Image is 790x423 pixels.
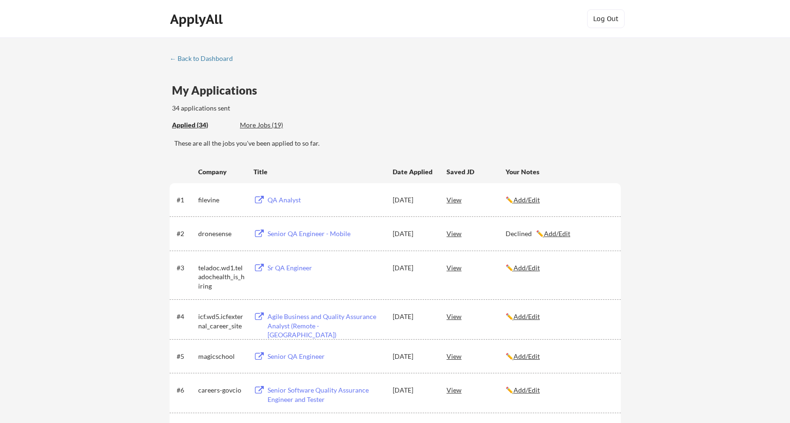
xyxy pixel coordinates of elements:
div: #2 [177,229,195,238]
div: ← Back to Dashboard [170,55,240,62]
div: Company [198,167,245,177]
div: ✏️ [506,352,612,361]
div: Sr QA Engineer [268,263,384,273]
button: Log Out [587,9,625,28]
div: More Jobs (19) [240,120,309,130]
div: [DATE] [393,386,434,395]
u: Add/Edit [514,196,540,204]
div: ✏️ [506,263,612,273]
div: [DATE] [393,352,434,361]
u: Add/Edit [514,312,540,320]
u: Add/Edit [544,230,570,237]
div: These are all the jobs you've been applied to so far. [172,120,233,130]
div: #4 [177,312,195,321]
div: [DATE] [393,195,434,205]
div: #1 [177,195,195,205]
div: QA Analyst [268,195,384,205]
div: Applied (34) [172,120,233,130]
div: [DATE] [393,263,434,273]
div: View [447,348,506,364]
div: View [447,308,506,325]
div: ✏️ [506,195,612,205]
div: [DATE] [393,312,434,321]
div: ✏️ [506,312,612,321]
a: ← Back to Dashboard [170,55,240,64]
div: View [447,191,506,208]
div: Senior Software Quality Assurance Engineer and Tester [268,386,384,404]
u: Add/Edit [514,264,540,272]
div: Your Notes [506,167,612,177]
div: #6 [177,386,195,395]
div: filevine [198,195,245,205]
div: Date Applied [393,167,434,177]
u: Add/Edit [514,352,540,360]
div: View [447,259,506,276]
div: ✏️ [506,386,612,395]
div: 34 applications sent [172,104,353,113]
div: These are all the jobs you've been applied to so far. [174,139,621,148]
div: These are job applications we think you'd be a good fit for, but couldn't apply you to automatica... [240,120,309,130]
div: Declined ✏️ [506,229,612,238]
div: View [447,381,506,398]
div: Senior QA Engineer - Mobile [268,229,384,238]
div: My Applications [172,85,265,96]
div: View [447,225,506,242]
div: teladoc.wd1.teladochealth_is_hiring [198,263,245,291]
u: Add/Edit [514,386,540,394]
div: Agile Business and Quality Assurance Analyst (Remote - [GEOGRAPHIC_DATA]) [268,312,384,340]
div: [DATE] [393,229,434,238]
div: dronesense [198,229,245,238]
div: icf.wd5.icfexternal_career_site [198,312,245,330]
div: careers-govcio [198,386,245,395]
div: ApplyAll [170,11,225,27]
div: Senior QA Engineer [268,352,384,361]
div: #5 [177,352,195,361]
div: magicschool [198,352,245,361]
div: Title [253,167,384,177]
div: #3 [177,263,195,273]
div: Saved JD [447,163,506,180]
